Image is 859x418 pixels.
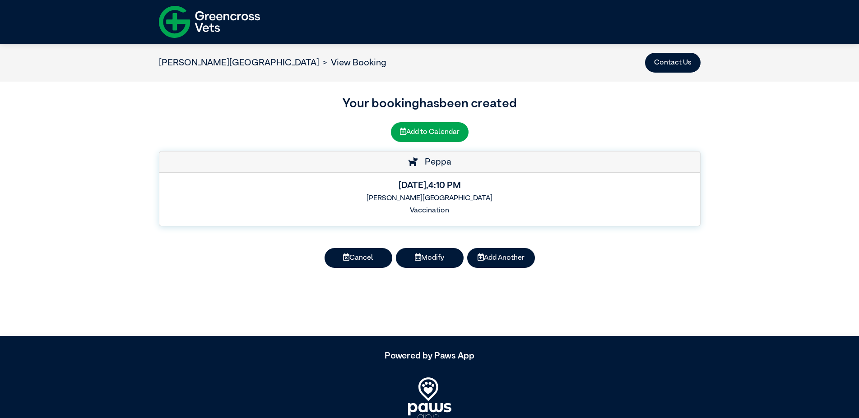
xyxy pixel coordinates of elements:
[167,180,693,191] h5: [DATE] , 4:10 PM
[159,94,701,113] h3: Your booking has been created
[396,248,464,268] button: Modify
[159,58,319,67] a: [PERSON_NAME][GEOGRAPHIC_DATA]
[159,56,386,69] nav: breadcrumb
[319,56,386,69] li: View Booking
[325,248,392,268] button: Cancel
[167,194,693,203] h6: [PERSON_NAME][GEOGRAPHIC_DATA]
[167,207,693,215] h6: Vaccination
[645,53,701,73] button: Contact Us
[159,350,701,361] h5: Powered by Paws App
[159,2,260,41] img: f-logo
[391,122,469,142] button: Add to Calendar
[420,157,451,166] span: Peppa
[467,248,535,268] button: Add Another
